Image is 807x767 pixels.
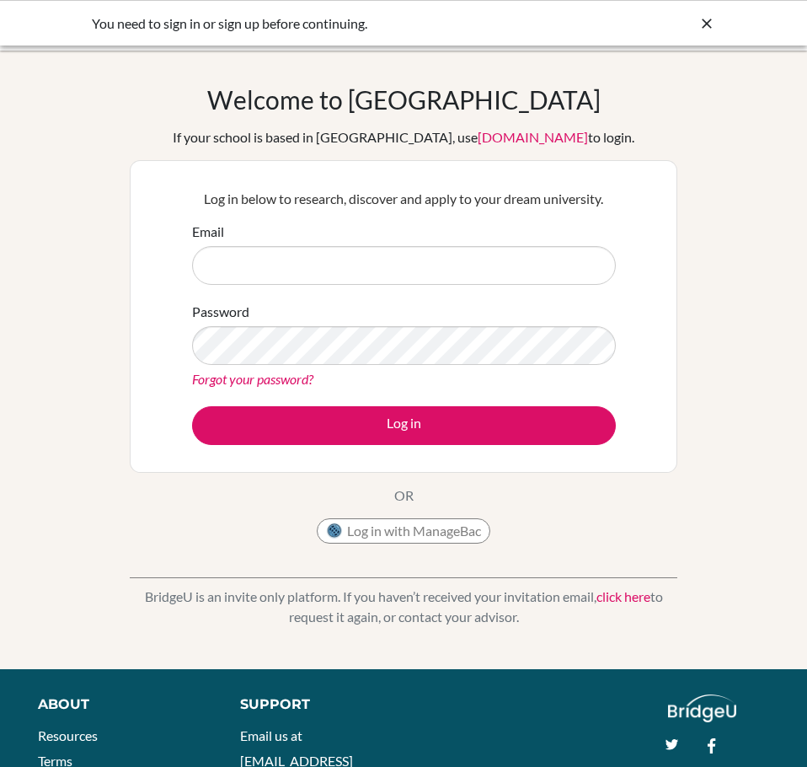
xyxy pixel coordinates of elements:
[207,84,601,115] h1: Welcome to [GEOGRAPHIC_DATA]
[317,518,490,544] button: Log in with ManageBac
[192,406,616,445] button: Log in
[192,189,616,209] p: Log in below to research, discover and apply to your dream university.
[596,588,650,604] a: click here
[394,485,414,506] p: OR
[478,129,588,145] a: [DOMAIN_NAME]
[192,302,249,322] label: Password
[192,371,313,387] a: Forgot your password?
[38,695,202,715] div: About
[240,695,388,715] div: Support
[668,695,736,722] img: logo_white@2x-f4f0deed5e89b7ecb1c2cc34c3e3d731f90f0f143d5ea2071677605dd97b5244.png
[173,127,634,147] div: If your school is based in [GEOGRAPHIC_DATA], use to login.
[92,13,462,34] div: You need to sign in or sign up before continuing.
[38,727,98,743] a: Resources
[192,222,224,242] label: Email
[130,587,677,627] p: BridgeU is an invite only platform. If you haven’t received your invitation email, to request it ...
